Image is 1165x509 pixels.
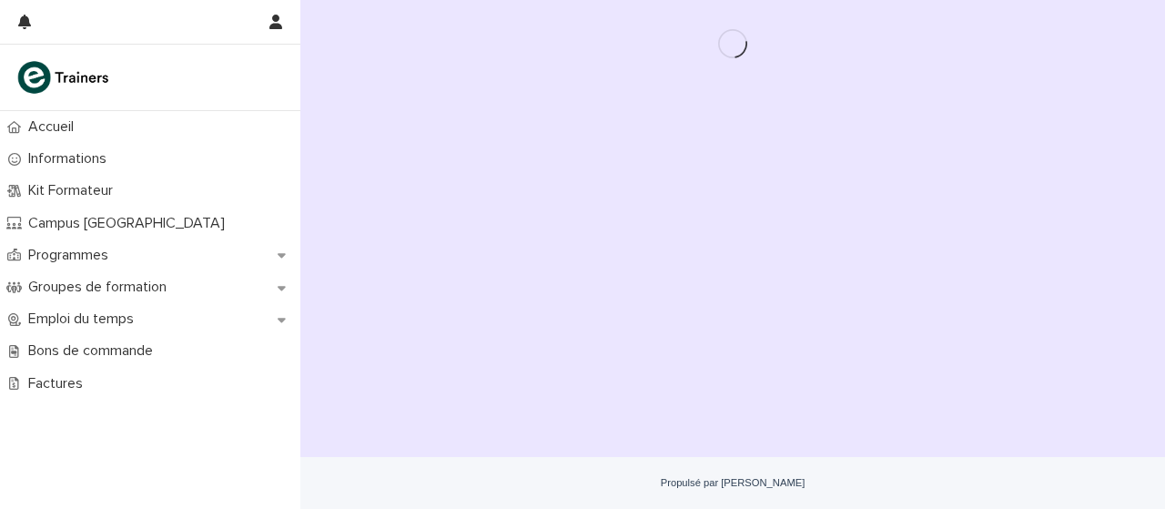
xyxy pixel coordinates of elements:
font: Groupes de formation [28,280,167,294]
font: Factures [28,376,83,391]
font: Emploi du temps [28,311,134,326]
font: Informations [28,151,106,166]
font: Campus [GEOGRAPHIC_DATA] [28,216,225,230]
font: Kit Formateur [28,183,113,198]
img: K0CqGN7SDeD6s4JG8KQk [15,59,115,96]
font: Accueil [28,119,74,134]
font: Bons de commande [28,343,153,358]
a: Propulsé par [PERSON_NAME] [661,477,805,488]
font: Programmes [28,248,108,262]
